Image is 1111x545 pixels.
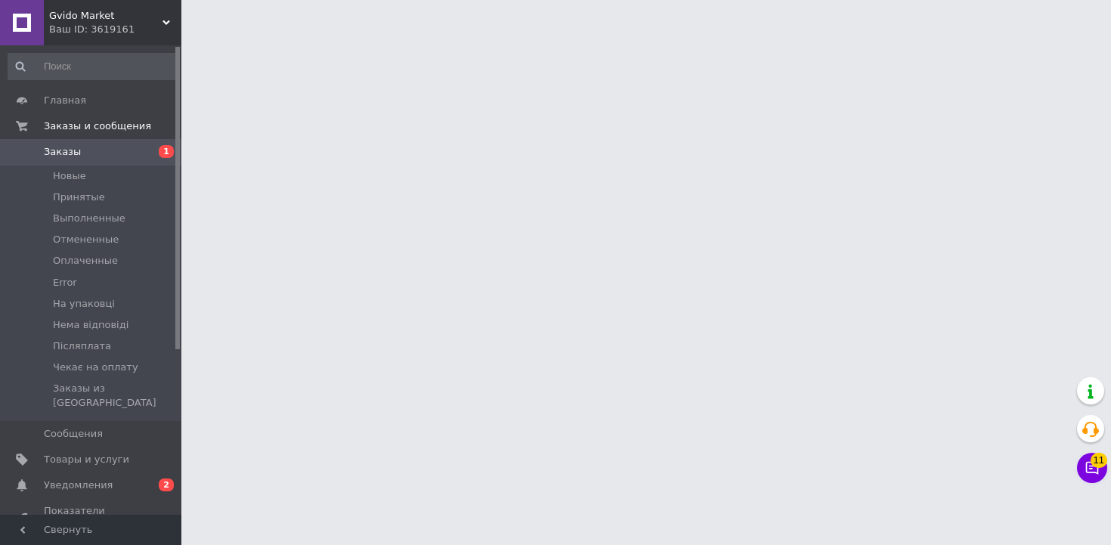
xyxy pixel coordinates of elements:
[53,254,118,268] span: Оплаченные
[159,145,174,158] span: 1
[53,318,128,332] span: Нема відповіді
[53,212,125,225] span: Выполненные
[44,94,86,107] span: Главная
[53,361,138,374] span: Чекає на оплату
[53,190,105,204] span: Принятые
[53,339,111,353] span: Післяплата
[44,145,81,159] span: Заказы
[159,478,174,491] span: 2
[44,427,103,441] span: Сообщения
[44,478,113,492] span: Уведомления
[53,169,86,183] span: Новые
[53,276,77,290] span: Error
[49,23,181,36] div: Ваш ID: 3619161
[44,453,129,466] span: Товары и услуги
[44,504,140,531] span: Показатели работы компании
[53,382,177,409] span: Заказы из [GEOGRAPHIC_DATA]
[8,53,178,80] input: Поиск
[1091,453,1107,468] span: 11
[53,233,119,246] span: Отмененные
[1077,453,1107,483] button: Чат с покупателем11
[53,297,115,311] span: На упаковці
[49,9,162,23] span: Gvido Market
[44,119,151,133] span: Заказы и сообщения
